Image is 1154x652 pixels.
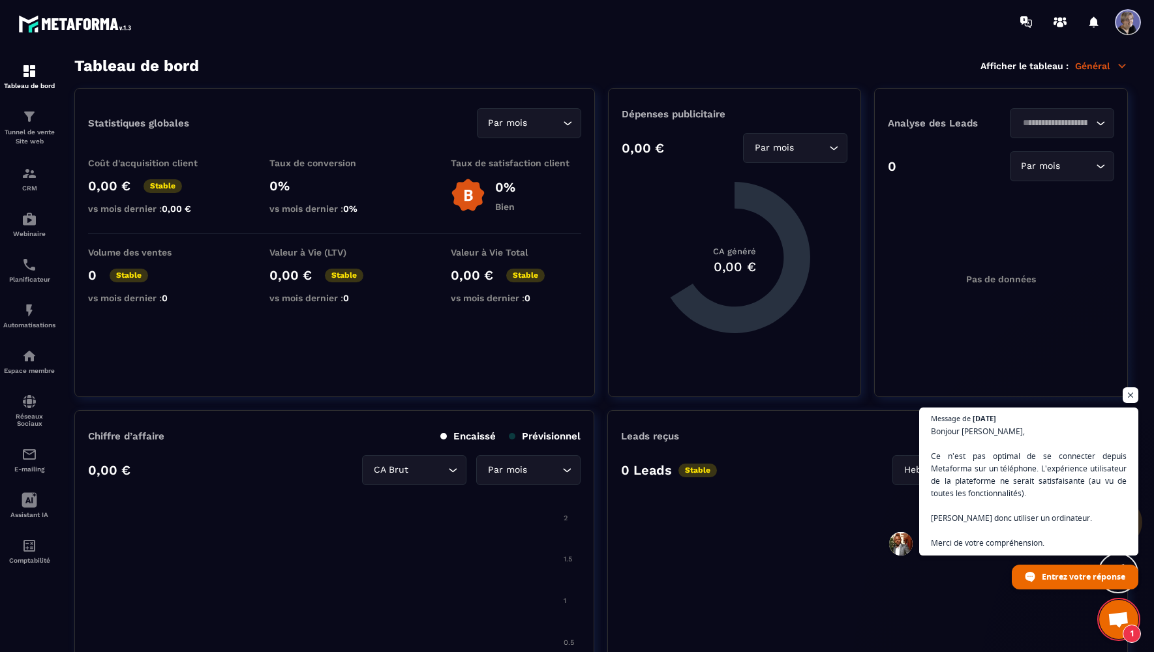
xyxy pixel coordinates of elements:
p: 0 [888,158,896,174]
a: formationformationTunnel de vente Site web [3,99,55,156]
span: Message de [931,415,971,422]
p: Assistant IA [3,511,55,518]
p: Général [1075,60,1128,72]
div: Search for option [1010,108,1114,138]
a: automationsautomationsAutomatisations [3,293,55,338]
span: Par mois [1018,159,1063,173]
p: Taux de conversion [269,158,400,168]
img: automations [22,348,37,364]
span: 0 [343,293,349,303]
img: formation [22,166,37,181]
p: 0,00 € [88,178,130,194]
span: Hebdomadaire [901,463,972,477]
a: social-networksocial-networkRéseaux Sociaux [3,384,55,437]
input: Search for option [797,141,826,155]
a: schedulerschedulerPlanificateur [3,247,55,293]
tspan: 1 [1102,606,1105,614]
span: [DATE] [973,415,996,422]
p: 0,00 € [269,267,312,283]
p: Leads reçus [621,430,679,442]
tspan: 2 [564,514,568,522]
h3: Tableau de bord [74,57,199,75]
p: CRM [3,185,55,192]
p: 0,00 € [622,140,664,156]
span: 1 [1123,625,1141,643]
span: Par mois [752,141,797,155]
p: 0 [88,267,97,283]
a: formationformationCRM [3,156,55,201]
p: Stable [144,179,182,193]
p: Valeur à Vie Total [451,247,581,258]
span: Entrez votre réponse [1042,565,1125,588]
p: Stable [678,464,717,477]
p: Comptabilité [3,557,55,564]
p: Pas de données [966,274,1036,284]
p: vs mois dernier : [88,203,219,214]
p: 0% [269,178,400,194]
p: Volume des ventes [88,247,219,258]
div: Search for option [476,455,581,485]
p: Tunnel de vente Site web [3,128,55,146]
span: Bonjour [PERSON_NAME], Ce n'est pas optimal de se connecter depuis Metaforma sur un téléphone. L'... [931,425,1127,549]
div: Search for option [1010,151,1114,181]
p: Espace membre [3,367,55,374]
p: 0 Leads [621,462,672,478]
tspan: 1.5 [564,555,572,563]
p: vs mois dernier : [88,293,219,303]
p: Chiffre d’affaire [88,430,164,442]
img: automations [22,303,37,318]
span: CA Brut [371,463,411,477]
span: 0,00 € [162,203,191,214]
p: 0% [495,179,515,195]
p: Valeur à Vie (LTV) [269,247,400,258]
span: 0% [343,203,357,214]
img: b-badge-o.b3b20ee6.svg [451,178,485,213]
p: Stable [110,269,148,282]
input: Search for option [1063,159,1093,173]
p: Tableau de bord [3,82,55,89]
p: Analyse des Leads [888,117,1001,129]
p: vs mois dernier : [269,203,400,214]
p: Réseaux Sociaux [3,413,55,427]
img: email [22,447,37,462]
p: 0,00 € [88,462,130,478]
p: vs mois dernier : [451,293,581,303]
span: Par mois [485,463,530,477]
p: Statistiques globales [88,117,189,129]
img: social-network [22,394,37,409]
span: 0 [524,293,530,303]
input: Search for option [530,116,560,130]
p: vs mois dernier : [269,293,400,303]
input: Search for option [411,463,445,477]
p: E-mailing [3,466,55,473]
p: Planificateur [3,276,55,283]
p: Bien [495,201,515,212]
p: Taux de satisfaction client [451,158,581,168]
p: Stable [506,269,545,282]
img: scheduler [22,257,37,273]
p: 0,00 € [451,267,493,283]
img: logo [18,12,136,36]
img: accountant [22,538,37,554]
img: formation [22,63,37,79]
p: Dépenses publicitaire [622,108,848,120]
a: Assistant IA [3,482,55,528]
a: automationsautomationsEspace membre [3,338,55,384]
div: Search for option [362,455,466,485]
div: Search for option [743,133,847,163]
img: formation [22,109,37,125]
span: 0 [162,293,168,303]
p: Encaissé [440,430,496,442]
p: Prévisionnel [509,430,581,442]
div: Search for option [477,108,581,138]
p: Afficher le tableau : [980,61,1069,71]
div: Ouvrir le chat [1099,600,1138,639]
input: Search for option [530,463,559,477]
div: Search for option [892,455,1003,485]
p: Coût d'acquisition client [88,158,219,168]
tspan: 1 [564,597,566,605]
p: Stable [325,269,363,282]
p: Webinaire [3,230,55,237]
input: Search for option [1018,116,1093,130]
p: Automatisations [3,321,55,329]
